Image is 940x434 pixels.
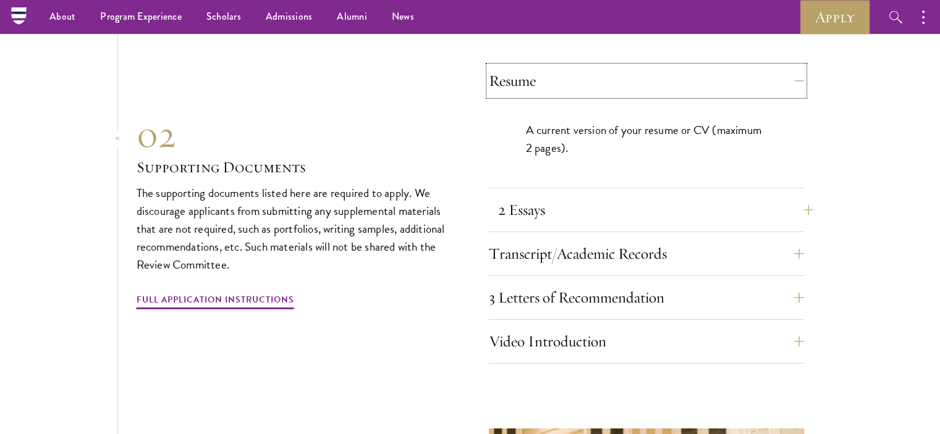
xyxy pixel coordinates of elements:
[526,121,767,157] p: A current version of your resume or CV (maximum 2 pages).
[489,66,804,96] button: Resume
[489,239,804,269] button: Transcript/Academic Records
[489,327,804,356] button: Video Introduction
[498,195,813,225] button: 2 Essays
[137,157,452,178] h3: Supporting Documents
[137,112,452,157] div: 02
[137,292,294,311] a: Full Application Instructions
[137,184,452,273] p: The supporting documents listed here are required to apply. We discourage applicants from submitt...
[489,283,804,312] button: 3 Letters of Recommendation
